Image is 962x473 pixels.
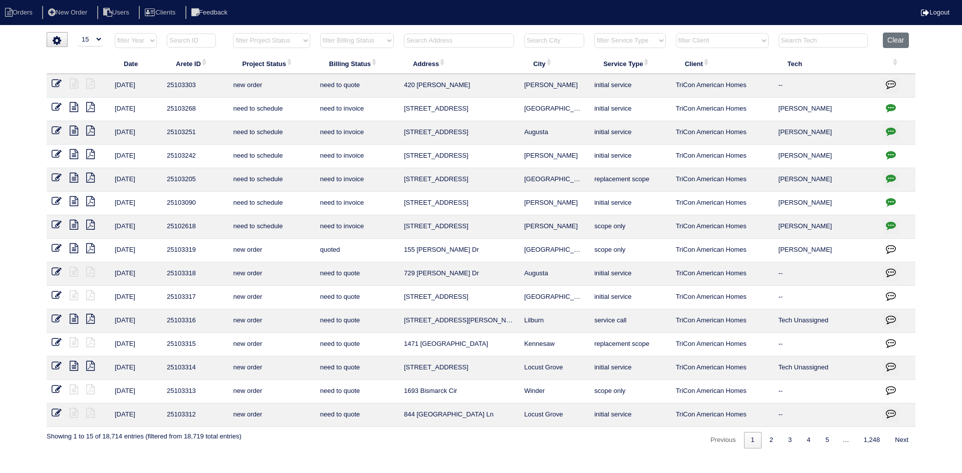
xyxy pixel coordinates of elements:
td: TriCon American Homes [671,192,774,215]
li: Users [97,6,137,20]
td: initial service [589,98,670,121]
td: Winder [519,380,589,403]
a: New Order [42,9,95,16]
td: [GEOGRAPHIC_DATA] [519,98,589,121]
td: [STREET_ADDRESS] [399,168,519,192]
td: TriCon American Homes [671,286,774,309]
th: Arete ID: activate to sort column ascending [162,53,228,74]
td: [PERSON_NAME] [519,74,589,98]
td: [DATE] [110,239,162,262]
td: [STREET_ADDRESS] [399,121,519,145]
td: new order [228,380,315,403]
td: scope only [589,215,670,239]
td: 25103317 [162,286,228,309]
td: [GEOGRAPHIC_DATA] [519,239,589,262]
td: [PERSON_NAME] [774,215,878,239]
td: need to quote [315,286,399,309]
td: [STREET_ADDRESS][PERSON_NAME] [399,309,519,333]
div: Showing 1 to 15 of 18,714 entries (filtered from 18,719 total entries) [47,427,242,441]
td: TriCon American Homes [671,403,774,427]
td: need to schedule [228,121,315,145]
td: 25103313 [162,380,228,403]
td: initial service [589,74,670,98]
td: new order [228,262,315,286]
td: 25103242 [162,145,228,168]
li: New Order [42,6,95,20]
td: need to quote [315,333,399,356]
td: TriCon American Homes [671,380,774,403]
td: [STREET_ADDRESS] [399,286,519,309]
td: Augusta [519,121,589,145]
td: -- [774,74,878,98]
a: 3 [781,432,799,448]
td: need to quote [315,74,399,98]
td: 25103268 [162,98,228,121]
td: initial service [589,356,670,380]
td: [PERSON_NAME] [774,168,878,192]
td: Locust Grove [519,403,589,427]
td: replacement scope [589,168,670,192]
td: Tech Unassigned [774,309,878,333]
td: [GEOGRAPHIC_DATA] [519,286,589,309]
td: service call [589,309,670,333]
td: 25102618 [162,215,228,239]
td: need to quote [315,380,399,403]
td: new order [228,239,315,262]
td: 25103315 [162,333,228,356]
td: TriCon American Homes [671,74,774,98]
td: Locust Grove [519,356,589,380]
td: 1471 [GEOGRAPHIC_DATA] [399,333,519,356]
td: TriCon American Homes [671,215,774,239]
td: new order [228,333,315,356]
td: [STREET_ADDRESS] [399,98,519,121]
td: 844 [GEOGRAPHIC_DATA] Ln [399,403,519,427]
td: Tech Unassigned [774,356,878,380]
th: Service Type: activate to sort column ascending [589,53,670,74]
td: new order [228,403,315,427]
td: [DATE] [110,215,162,239]
a: Previous [703,432,743,448]
td: new order [228,309,315,333]
th: Project Status: activate to sort column ascending [228,53,315,74]
td: TriCon American Homes [671,145,774,168]
td: 1693 Bismarck Cir [399,380,519,403]
a: 1,248 [857,432,887,448]
td: [PERSON_NAME] [774,192,878,215]
td: need to invoice [315,98,399,121]
td: [DATE] [110,356,162,380]
td: 25103319 [162,239,228,262]
li: Feedback [185,6,235,20]
th: Date [110,53,162,74]
td: need to invoice [315,192,399,215]
td: need to schedule [228,145,315,168]
th: Client: activate to sort column ascending [671,53,774,74]
td: Kennesaw [519,333,589,356]
th: Tech [774,53,878,74]
td: [DATE] [110,145,162,168]
td: [DATE] [110,380,162,403]
td: new order [228,356,315,380]
td: replacement scope [589,333,670,356]
td: TriCon American Homes [671,333,774,356]
td: -- [774,333,878,356]
td: [STREET_ADDRESS] [399,215,519,239]
td: 25103312 [162,403,228,427]
th: : activate to sort column ascending [878,53,915,74]
td: initial service [589,192,670,215]
input: Search City [524,34,584,48]
td: need to invoice [315,145,399,168]
input: Search ID [167,34,216,48]
td: [PERSON_NAME] [519,145,589,168]
td: [DATE] [110,286,162,309]
td: -- [774,403,878,427]
td: -- [774,380,878,403]
td: -- [774,286,878,309]
td: [DATE] [110,333,162,356]
td: initial service [589,121,670,145]
td: [DATE] [110,309,162,333]
td: 25103251 [162,121,228,145]
a: 2 [763,432,780,448]
td: need to invoice [315,168,399,192]
li: Clients [139,6,183,20]
td: 25103303 [162,74,228,98]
